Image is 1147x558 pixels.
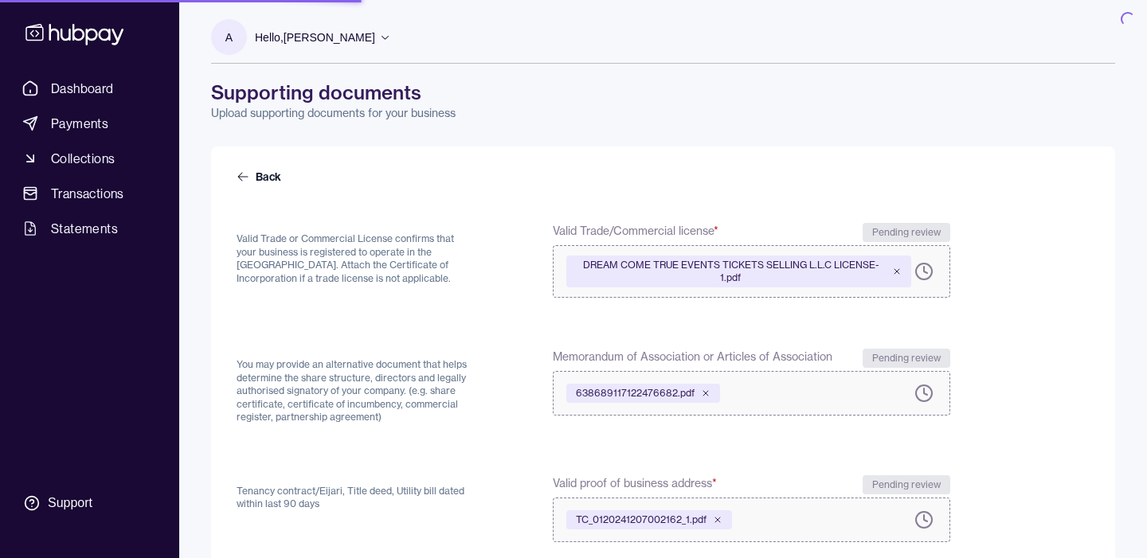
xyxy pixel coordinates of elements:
span: Statements [51,219,118,238]
h1: Supporting documents [211,80,1115,105]
span: Dashboard [51,79,114,98]
p: Hello, [PERSON_NAME] [255,29,375,46]
div: Pending review [863,223,950,242]
div: Pending review [863,475,950,494]
p: Tenancy contract/Eijari, Title deed, Utility bill dated within last 90 days [237,485,476,511]
span: Payments [51,114,108,133]
span: DREAM COME TRUE EVENTS TICKETS SELLING L.L.C LICENSE-1.pdf [576,259,886,284]
p: A [225,29,233,46]
span: Valid Trade/Commercial license [553,223,718,242]
span: Valid proof of business address [553,475,717,494]
a: Statements [16,214,163,243]
span: TC_0120241207002162_1.pdf [576,513,707,526]
div: Support [48,494,92,512]
span: Memorandum of Association or Articles of Association [553,349,832,368]
a: Transactions [16,179,163,208]
a: Dashboard [16,74,163,103]
span: Collections [51,149,115,168]
span: Transactions [51,184,124,203]
a: Collections [16,144,163,173]
a: Support [16,486,163,520]
span: 638689117122476682.pdf [576,387,695,400]
p: Upload supporting documents for your business [211,105,1115,121]
p: You may provide an alternative document that helps determine the share structure, directors and l... [237,358,476,424]
a: Back [237,169,284,185]
a: Payments [16,109,163,138]
div: Pending review [863,349,950,368]
p: Valid Trade or Commercial License confirms that your business is registered to operate in the [GE... [237,232,476,285]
